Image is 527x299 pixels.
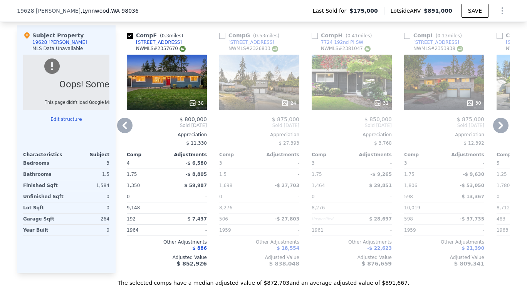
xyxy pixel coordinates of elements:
span: ( miles) [433,33,465,38]
div: Other Adjustments [312,239,392,245]
div: Comp [127,152,167,158]
span: 192 [127,216,136,222]
div: Unspecified [312,214,350,224]
div: NWMLS # 2353938 [413,45,463,52]
div: Appreciation [312,132,392,138]
span: 3 [219,160,222,166]
div: 3 [68,158,109,169]
div: Unfinished Sqft [23,191,65,202]
div: Other Adjustments [219,239,299,245]
div: Subject [66,152,109,158]
div: Finished Sqft [23,180,65,191]
span: 1,780 [497,183,510,188]
span: 1,698 [219,183,232,188]
div: - [353,191,392,202]
span: 19628 [PERSON_NAME] [17,7,81,15]
div: - [261,202,299,213]
div: Year Built [23,225,65,236]
span: Last Sold for [313,7,350,15]
div: MLS Data Unavailable [32,45,83,52]
span: $ 27,393 [279,140,299,146]
div: [STREET_ADDRESS] [413,39,459,45]
span: 0.3 [162,33,169,38]
div: 31 [374,99,389,107]
span: 8,712 [497,205,510,210]
div: - [353,158,392,169]
div: 1.75 [127,169,165,180]
div: Appreciation [127,132,207,138]
div: Adjustments [444,152,484,158]
span: Sold [DATE] [312,122,392,129]
span: -$ 27,803 [275,216,299,222]
div: Other Adjustments [127,239,207,245]
a: [STREET_ADDRESS] [219,39,274,45]
span: $175,000 [349,7,378,15]
span: ( miles) [157,33,186,38]
a: [STREET_ADDRESS] [127,39,182,45]
span: 0 [219,194,222,199]
span: $ 850,000 [364,116,392,122]
span: Lotside ARV [391,7,424,15]
div: Comp [404,152,444,158]
span: ( miles) [250,33,282,38]
span: -$ 9,630 [463,172,484,177]
div: 24 [281,99,296,107]
div: 0 [68,202,109,213]
div: Adjusted Value [127,254,207,261]
div: 1.5 [68,169,109,180]
div: Adjusted Value [404,254,484,261]
button: SAVE [462,4,488,18]
span: $891,000 [424,8,452,14]
span: 0.53 [255,33,265,38]
a: [STREET_ADDRESS] [404,39,459,45]
span: $ 3,768 [374,140,392,146]
span: -$ 8,805 [186,172,207,177]
div: - [353,202,392,213]
span: 0 [127,194,130,199]
span: Sold [DATE] [404,122,484,129]
div: Bedrooms [23,158,65,169]
span: $ 21,390 [462,246,484,251]
div: Comp G [219,32,282,39]
img: NWMLS Logo [457,46,463,52]
span: 0.13 [437,33,448,38]
span: $ 13,367 [462,194,484,199]
div: 7724 192nd Pl SW [321,39,363,45]
span: 483 [497,216,505,222]
div: Subject Property [23,32,84,39]
div: NWMLS # 2357670 [136,45,186,52]
button: Show Options [495,3,510,18]
span: -$ 53,050 [460,183,484,188]
div: Other Adjustments [404,239,484,245]
div: 1961 [312,225,350,236]
div: Comp F [127,32,186,39]
span: , WA 98036 [109,8,139,14]
span: -$ 9,265 [371,172,392,177]
div: [STREET_ADDRESS] [228,39,274,45]
span: $ 838,048 [269,261,299,267]
div: 264 [68,214,109,224]
div: Comp I [404,32,465,39]
span: 5 [497,160,500,166]
span: $ 11,330 [186,140,207,146]
span: 9,148 [127,205,140,210]
img: NWMLS Logo [272,46,278,52]
span: Sold [DATE] [219,122,299,129]
div: 19628 [PERSON_NAME] [32,39,87,45]
div: NWMLS # 2381047 [321,45,371,52]
div: Lot Sqft [23,202,65,213]
div: Comp [219,152,259,158]
span: $ 18,554 [277,246,299,251]
span: 3 [312,160,315,166]
span: -$ 27,703 [275,183,299,188]
div: - [353,225,392,236]
span: $ 28,697 [369,216,392,222]
span: $ 12,392 [464,140,484,146]
span: $ 852,926 [177,261,207,267]
span: -$ 6,580 [186,160,207,166]
a: 7724 192nd Pl SW [312,39,363,45]
div: - [261,158,299,169]
span: Sold [DATE] [127,122,207,129]
span: $ 875,000 [272,116,299,122]
div: 1,584 [68,180,109,191]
